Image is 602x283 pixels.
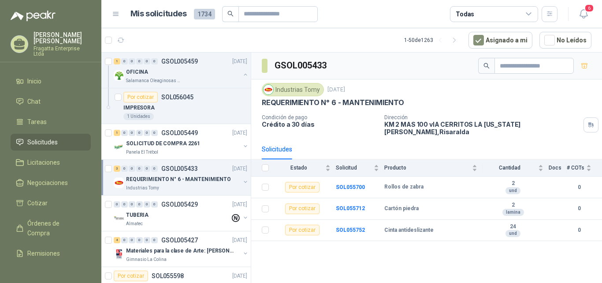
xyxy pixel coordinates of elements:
div: 0 [121,58,128,64]
div: 0 [144,237,150,243]
div: 0 [129,237,135,243]
p: SOL055598 [152,273,184,279]
a: Remisiones [11,245,91,262]
span: Solicitud [336,165,372,171]
p: Almatec [126,220,143,227]
img: Company Logo [264,85,273,94]
p: Crédito a 30 días [262,121,377,128]
th: Estado [274,159,336,177]
div: 0 [121,166,128,172]
div: 0 [136,58,143,64]
div: 0 [129,201,135,208]
p: REQUERIMIENTO N° 6 - MANTENIMIENTO [262,98,404,107]
span: Tareas [27,117,47,127]
span: 6 [584,4,594,12]
img: Logo peakr [11,11,56,21]
img: Company Logo [114,142,124,152]
p: REQUERIMIENTO N° 6 - MANTENIMIENTO [126,175,231,184]
span: Inicio [27,76,41,86]
a: Órdenes de Compra [11,215,91,241]
p: GSOL005459 [161,58,198,64]
b: Cartón piedra [384,205,419,212]
b: 0 [567,183,591,192]
img: Company Logo [114,70,124,81]
p: [DATE] [232,236,247,245]
div: 0 [151,166,158,172]
img: Company Logo [114,213,124,224]
b: SOL055700 [336,184,365,190]
span: Solicitudes [27,137,58,147]
p: [DATE] [232,200,247,209]
a: 4 0 0 0 0 0 GSOL005427[DATE] Company LogoMateriales para la clase de Arte: [PERSON_NAME]Gimnasio ... [114,235,249,263]
th: Docs [549,159,567,177]
p: Gimnasio La Colina [126,256,167,263]
div: 0 [136,130,143,136]
img: Company Logo [114,249,124,260]
p: GSOL005429 [161,201,198,208]
span: search [483,63,490,69]
p: OFICINA [126,68,148,76]
p: Panela El Trébol [126,149,158,156]
div: 0 [144,58,150,64]
span: Estado [274,165,323,171]
div: 0 [136,201,143,208]
button: No Leídos [539,32,591,49]
p: Fragatta Enterprise Ltda [33,46,91,57]
a: Licitaciones [11,154,91,171]
span: Remisiones [27,249,60,258]
div: Por cotizar [285,225,320,235]
div: 0 [129,166,135,172]
div: 4 [114,237,120,243]
b: Rollos de zabra [384,184,424,191]
div: 0 [144,201,150,208]
b: 2 [483,180,543,187]
p: Dirección [384,114,580,121]
span: Cantidad [483,165,536,171]
div: 1 Unidades [123,113,154,120]
span: 1734 [194,9,215,19]
div: 0 [129,58,135,64]
a: Chat [11,93,91,110]
p: GSOL005433 [161,166,198,172]
span: Producto [384,165,470,171]
th: # COTs [567,159,602,177]
div: 1 [114,130,120,136]
div: lamina [502,209,524,216]
div: 0 [121,201,128,208]
div: 0 [136,237,143,243]
div: und [505,187,520,194]
div: 0 [144,130,150,136]
p: [DATE] [232,165,247,173]
a: 3 0 0 0 0 0 GSOL005433[DATE] Company LogoREQUERIMIENTO N° 6 - MANTENIMIENTOIndustrias Tomy [114,163,249,192]
div: 0 [151,201,158,208]
span: search [227,11,234,17]
span: Chat [27,97,41,106]
a: Cotizar [11,195,91,211]
p: Salamanca Oleaginosas SAS [126,77,182,84]
a: 1 0 0 0 0 0 GSOL005459[DATE] Company LogoOFICINASalamanca Oleaginosas SAS [114,56,249,84]
button: Asignado a mi [468,32,532,49]
div: Industrias Tomy [262,83,324,96]
p: [DATE] [232,57,247,66]
a: SOL055752 [336,227,365,233]
p: Industrias Tomy [126,185,159,192]
h3: GSOL005433 [275,59,328,72]
div: 0 [114,201,120,208]
b: Cinta antideslizante [384,227,434,234]
div: 0 [121,130,128,136]
p: IMPRESORA [123,104,155,112]
p: [DATE] [327,86,345,94]
th: Producto [384,159,483,177]
th: Solicitud [336,159,384,177]
p: GSOL005449 [161,130,198,136]
img: Company Logo [114,177,124,188]
b: 0 [567,226,591,234]
div: 0 [151,237,158,243]
div: 3 [114,166,120,172]
span: Negociaciones [27,178,68,188]
div: Por cotizar [114,271,148,281]
p: SOLICITUD DE COMPRA 2261 [126,140,200,148]
p: Condición de pago [262,114,377,121]
div: Por cotizar [285,182,320,192]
